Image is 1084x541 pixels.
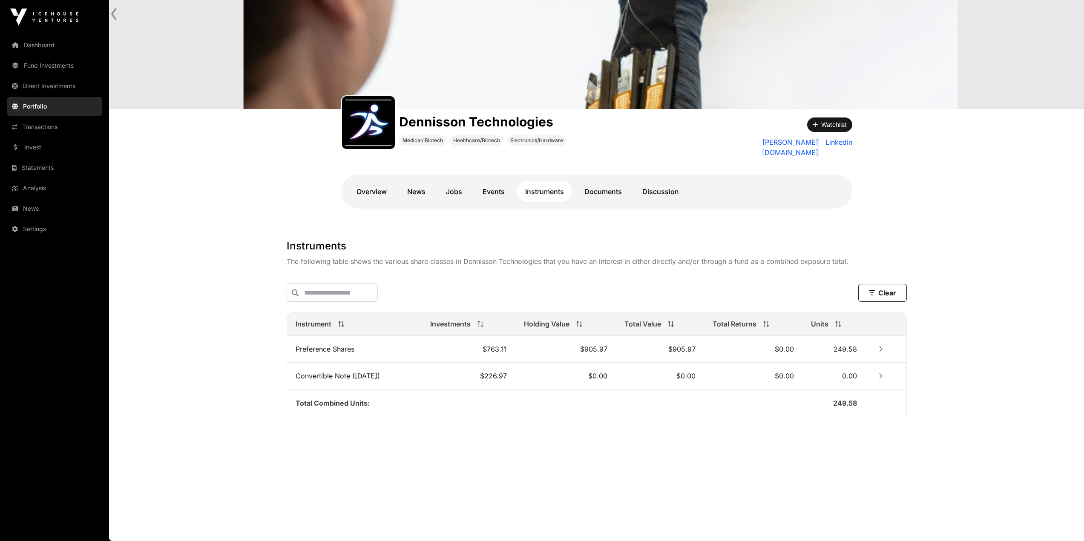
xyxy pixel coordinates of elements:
[422,363,515,389] td: $226.97
[822,137,852,157] a: LinkedIn
[403,137,443,144] span: Medical/ Biotech
[704,363,802,389] td: $0.00
[624,319,661,329] span: Total Value
[399,181,434,202] a: News
[616,336,704,363] td: $905.97
[422,336,515,363] td: $763.11
[713,319,756,329] span: Total Returns
[834,345,857,353] span: 249.58
[287,363,422,389] td: Convertible Note ([DATE])
[399,114,566,129] h1: Dennisson Technologies
[296,399,370,407] span: Total Combined Units:
[576,181,630,202] a: Documents
[7,220,102,238] a: Settings
[7,158,102,177] a: Statements
[7,97,102,116] a: Portfolio
[287,239,907,253] h1: Instruments
[515,363,616,389] td: $0.00
[1041,500,1084,541] iframe: Chat Widget
[510,137,563,144] span: Electronics/Hardware
[811,319,828,329] span: Units
[437,181,471,202] a: Jobs
[704,336,802,363] td: $0.00
[348,181,395,202] a: Overview
[807,117,852,132] button: Watchlist
[345,100,391,146] img: dennisson_technologies_logo.jpeg
[517,181,572,202] a: Instruments
[287,256,907,266] p: The following table shows the various share classes in Dennisson Technologies that you have an in...
[634,181,687,202] a: Discussion
[430,319,471,329] span: Investments
[833,399,857,407] span: 249.58
[842,372,857,380] span: 0.00
[616,363,704,389] td: $0.00
[515,336,616,363] td: $905.97
[10,9,78,26] img: Icehouse Ventures Logo
[874,342,888,356] button: Row Collapsed
[7,77,102,95] a: Direct Investments
[287,336,422,363] td: Preference Shares
[7,179,102,198] a: Analysis
[524,319,569,329] span: Holding Value
[874,369,888,383] button: Row Collapsed
[7,117,102,136] a: Transactions
[711,137,818,157] a: [PERSON_NAME][DOMAIN_NAME]
[474,181,513,202] a: Events
[7,36,102,54] a: Dashboard
[7,199,102,218] a: News
[296,319,331,329] span: Instrument
[7,138,102,157] a: Invest
[858,284,907,302] button: Clear
[453,137,500,144] span: Healthcare/Biotech
[348,181,845,202] nav: Tabs
[7,56,102,75] a: Fund Investments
